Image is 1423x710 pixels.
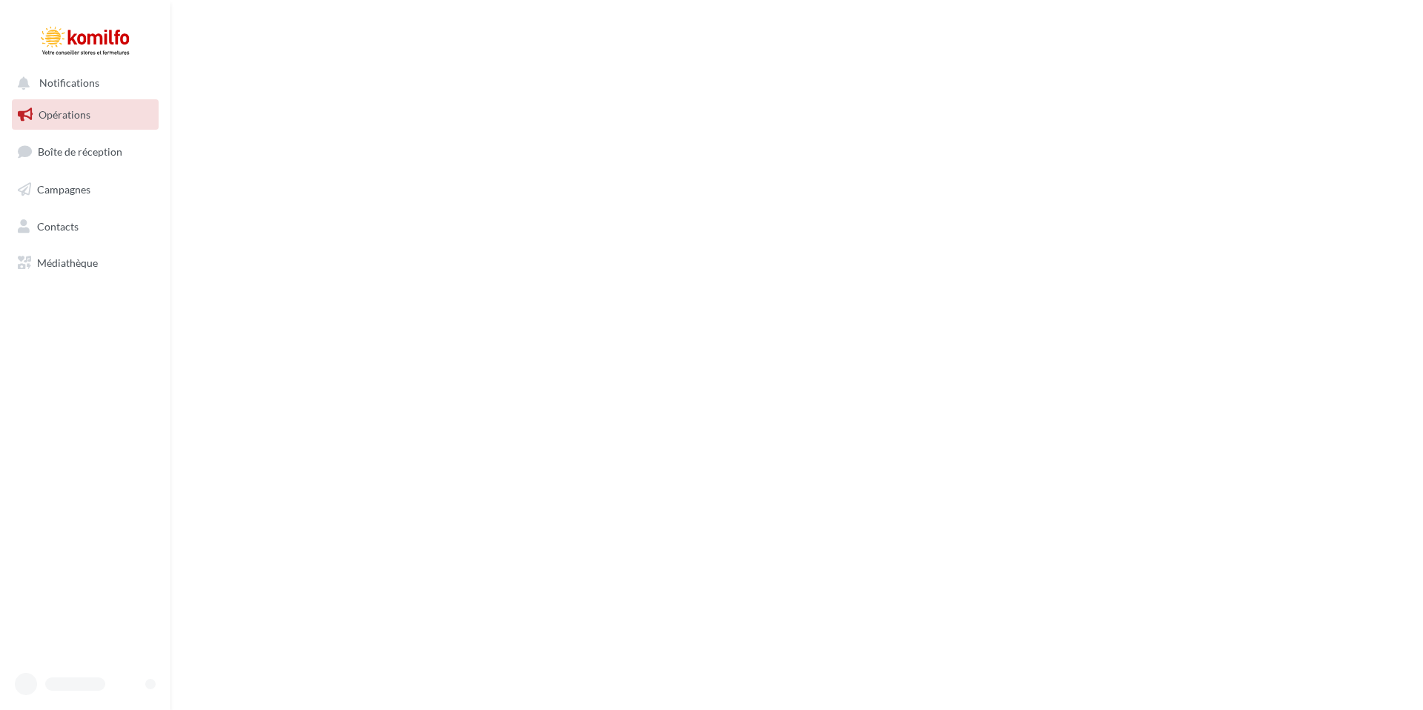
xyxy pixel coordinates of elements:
[39,77,99,90] span: Notifications
[37,183,90,196] span: Campagnes
[38,145,122,158] span: Boîte de réception
[9,174,162,205] a: Campagnes
[37,219,79,232] span: Contacts
[39,108,90,121] span: Opérations
[9,211,162,242] a: Contacts
[9,136,162,167] a: Boîte de réception
[37,256,98,269] span: Médiathèque
[9,248,162,279] a: Médiathèque
[9,99,162,130] a: Opérations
